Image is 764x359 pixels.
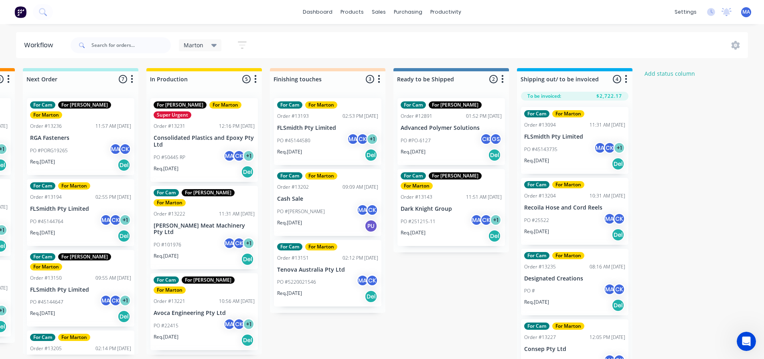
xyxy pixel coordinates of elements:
[524,110,549,117] div: For Cam
[524,346,625,353] p: Consep Pty Ltd
[30,123,62,130] div: Order #13236
[118,159,130,171] div: Del
[429,172,482,179] div: For [PERSON_NAME]
[277,266,378,273] p: Tenova Australia Pty Ltd
[223,150,235,162] div: MA
[590,334,625,341] div: 12:05 PM [DATE]
[490,133,502,145] div: GS
[277,254,309,262] div: Order #13151
[154,101,207,109] div: For [PERSON_NAME]
[305,243,337,250] div: For Marton
[182,276,235,284] div: For [PERSON_NAME]
[100,294,112,307] div: MA
[95,274,131,282] div: 09:55 AM [DATE]
[30,274,62,282] div: Order #13150
[305,101,337,109] div: For Marton
[737,332,756,351] iframe: Intercom live chat
[305,172,337,179] div: For Marton
[612,228,624,241] div: Del
[401,206,502,212] p: Dark Knight Group
[277,196,378,202] p: Cash Sale
[401,172,426,179] div: For Cam
[154,333,178,341] p: Req. [DATE]
[524,157,549,164] p: Req. [DATE]
[590,192,625,200] div: 10:31 AM [DATE]
[119,214,131,226] div: + 1
[524,228,549,235] p: Req. [DATE]
[30,218,63,225] p: PO #45144764
[277,290,302,297] p: Req. [DATE]
[95,345,131,352] div: 02:14 PM [DATE]
[30,135,131,141] p: RGA Fasteners
[401,218,436,225] p: PO #251215-11
[154,123,185,130] div: Order #13231
[95,123,131,130] div: 11:57 AM [DATE]
[154,322,178,329] p: PO #22415
[480,214,492,226] div: CK
[30,286,131,293] p: FLSmidth Pty Limited
[397,169,505,246] div: For CamFor [PERSON_NAME]For MartonOrder #1314311:51 AM [DATE]Dark Knight GroupPO #251215-11MACK+1...
[243,237,255,249] div: + 1
[357,274,369,286] div: MA
[524,121,556,129] div: Order #13094
[241,165,254,178] div: Del
[154,286,186,294] div: For Marton
[154,276,179,284] div: For Cam
[233,237,245,249] div: CK
[118,230,130,242] div: Del
[209,101,241,109] div: For Marton
[30,310,55,317] p: Req. [DATE]
[524,275,625,282] p: Designated Creations
[365,290,377,303] div: Del
[490,214,502,226] div: + 1
[524,298,549,306] p: Req. [DATE]
[58,334,90,341] div: For Marton
[357,133,369,145] div: CK
[488,230,501,242] div: Del
[552,181,584,188] div: For Marton
[401,125,502,131] p: Advanced Polymer Solutions
[342,113,378,120] div: 02:53 PM [DATE]
[154,210,185,218] div: Order #13222
[154,135,255,148] p: Consolidated Plastics and Epoxy Pty Ltd
[347,133,359,145] div: MA
[233,318,245,330] div: CK
[594,142,606,154] div: MA
[590,121,625,129] div: 11:31 AM [DATE]
[118,310,130,323] div: Del
[365,220,377,232] div: PU
[604,213,616,225] div: MA
[109,214,122,226] div: CK
[612,299,624,312] div: Del
[277,101,302,109] div: For Cam
[30,158,55,165] p: Req. [DATE]
[613,142,625,154] div: + 1
[24,40,57,50] div: Workflow
[299,6,336,18] a: dashboard
[30,298,63,306] p: PO #45144647
[219,210,255,218] div: 11:31 AM [DATE]
[342,254,378,262] div: 02:12 PM [DATE]
[466,194,502,201] div: 11:51 AM [DATE]
[357,204,369,216] div: MA
[154,111,191,119] div: Super Urgent
[154,252,178,260] p: Req. [DATE]
[150,273,258,350] div: For CamFor [PERSON_NAME]For MartonOrder #1322110:56 AM [DATE]Avoca Engineering Pty LtdPO #22415MA...
[30,253,55,260] div: For Cam
[223,237,235,249] div: MA
[426,6,465,18] div: productivity
[480,133,492,145] div: CK
[27,98,134,175] div: For CamFor [PERSON_NAME]For MartonOrder #1323611:57 AM [DATE]RGA FastenersPO #PORG19265MACKReq.[D...
[30,263,62,270] div: For Marton
[401,194,432,201] div: Order #13143
[596,93,622,100] span: $2,722.17
[30,229,55,236] p: Req. [DATE]
[154,199,186,206] div: For Marton
[552,323,584,330] div: For Marton
[521,107,628,174] div: For CamFor MartonOrder #1309411:31 AM [DATE]FLSmidth Pty LimitedPO #45143735MACK+1Req.[DATE]Del
[30,206,131,212] p: FLSmidth Pty Limited
[613,213,625,225] div: CK
[524,146,557,153] p: PO #45143735
[521,249,628,316] div: For CamFor MartonOrder #1323508:16 AM [DATE]Designated CreationsPO #MACKReq.[DATE]Del
[366,274,378,286] div: CK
